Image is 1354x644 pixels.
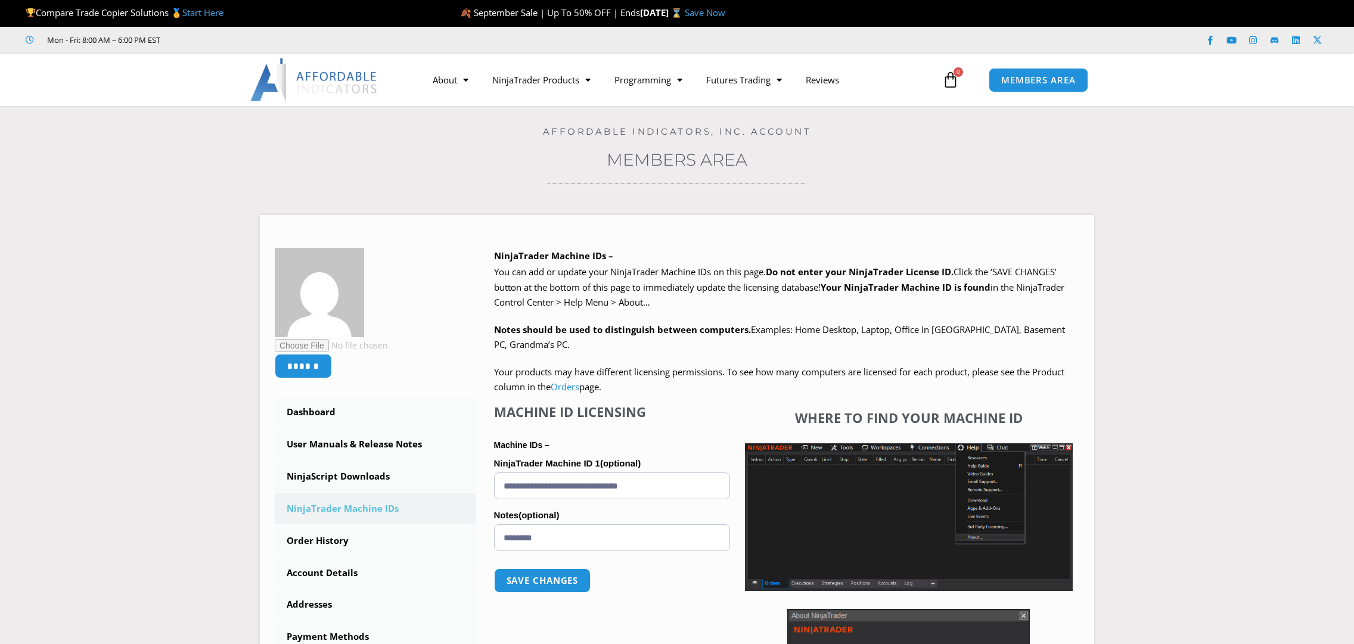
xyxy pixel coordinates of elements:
a: User Manuals & Release Notes [275,429,476,460]
span: Mon - Fri: 8:00 AM – 6:00 PM EST [44,33,160,47]
button: Save changes [494,568,591,593]
h4: Machine ID Licensing [494,404,730,419]
span: (optional) [518,510,559,520]
span: Compare Trade Copier Solutions 🥇 [26,7,223,18]
a: Addresses [275,589,476,620]
strong: Your NinjaTrader Machine ID is found [821,281,990,293]
img: LogoAI | Affordable Indicators – NinjaTrader [250,58,378,101]
span: You can add or update your NinjaTrader Machine IDs on this page. [494,266,766,278]
label: NinjaTrader Machine ID 1 [494,455,730,472]
iframe: Customer reviews powered by Trustpilot [177,34,356,46]
a: MEMBERS AREA [989,68,1088,92]
a: NinjaScript Downloads [275,461,476,492]
span: MEMBERS AREA [1001,76,1076,85]
strong: [DATE] ⌛ [640,7,685,18]
strong: Machine IDs – [494,440,549,450]
a: Programming [603,66,694,94]
span: Your products may have different licensing permissions. To see how many computers are licensed fo... [494,366,1064,393]
b: NinjaTrader Machine IDs – [494,250,613,262]
b: Do not enter your NinjaTrader License ID. [766,266,954,278]
label: Notes [494,506,730,524]
a: Affordable Indicators, Inc. Account [543,126,812,137]
span: (optional) [600,458,641,468]
nav: Menu [421,66,939,94]
a: Reviews [794,66,851,94]
a: NinjaTrader Machine IDs [275,493,476,524]
a: NinjaTrader Products [480,66,603,94]
a: Save Now [685,7,725,18]
span: 🍂 September Sale | Up To 50% OFF | Ends [460,7,640,18]
a: Order History [275,525,476,556]
img: Screenshot 2025-01-17 1155544 | Affordable Indicators – NinjaTrader [745,443,1073,591]
a: Orders [551,381,579,393]
a: 0 [924,63,977,97]
a: Account Details [275,558,476,589]
a: Members Area [607,150,747,170]
span: Click the ‘SAVE CHANGES’ button at the bottom of this page to immediately update the licensing da... [494,266,1064,308]
strong: Notes should be used to distinguish between computers. [494,323,751,335]
a: Start Here [182,7,223,18]
a: Dashboard [275,397,476,428]
img: 🏆 [26,8,35,17]
img: f62ca33c3d0ffcc5ffa03809c4aecaf9ace736045e781d5f7695b360675afe9e [275,248,364,337]
h4: Where to find your Machine ID [745,410,1073,425]
a: Futures Trading [694,66,794,94]
span: Examples: Home Desktop, Laptop, Office In [GEOGRAPHIC_DATA], Basement PC, Grandma’s PC. [494,323,1065,351]
span: 0 [954,67,963,77]
a: About [421,66,480,94]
